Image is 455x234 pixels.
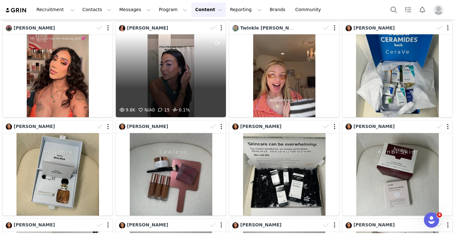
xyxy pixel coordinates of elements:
[346,222,352,229] img: f5946495-1a92-47c6-9006-9ee4f9e48495--s.jpg
[353,124,395,129] span: [PERSON_NAME]
[415,3,429,17] button: Notifications
[127,25,168,30] span: [PERSON_NAME]
[226,3,266,17] button: Reporting
[353,25,395,30] span: [PERSON_NAME]
[6,25,12,31] img: 18f34cb2-7bf5-4733-87b4-76e2a84faca8.jpg
[33,3,78,17] button: Recruitment
[346,124,352,130] img: f5946495-1a92-47c6-9006-9ee4f9e48495--s.jpg
[232,124,239,130] img: f5946495-1a92-47c6-9006-9ee4f9e48495--s.jpg
[119,124,125,130] img: f5946495-1a92-47c6-9006-9ee4f9e48495--s.jpg
[14,222,55,227] span: [PERSON_NAME]
[424,212,439,228] iframe: Intercom live chat
[115,3,155,17] button: Messages
[240,222,281,227] span: [PERSON_NAME]
[437,212,442,217] span: 4
[346,25,352,31] img: f5946495-1a92-47c6-9006-9ee4f9e48495--s.jpg
[156,107,169,112] span: 15
[127,222,168,227] span: [PERSON_NAME]
[171,106,190,114] span: 0.1%
[127,124,168,129] span: [PERSON_NAME]
[266,3,291,17] a: Brands
[14,124,55,129] span: [PERSON_NAME]
[6,222,12,229] img: f5946495-1a92-47c6-9006-9ee4f9e48495--s.jpg
[119,25,125,31] img: 5457fcd8-93f5-4ff4-8aae-78c05ee6e3c6.jpg
[387,3,401,17] button: Search
[232,25,239,31] img: cac6bc24-d723-4835-a02b-158b59754a73.jpg
[5,7,27,13] img: grin logo
[6,124,12,130] img: f5946495-1a92-47c6-9006-9ee4f9e48495--s.jpg
[292,3,328,17] a: Community
[191,3,226,17] button: Content
[137,107,155,112] span: 0
[118,107,135,112] span: 9.8K
[232,222,239,229] img: f5946495-1a92-47c6-9006-9ee4f9e48495--s.jpg
[155,3,191,17] button: Program
[353,222,395,227] span: [PERSON_NAME]
[79,3,115,17] button: Contacts
[401,3,415,17] a: Tasks
[430,5,450,15] button: Profile
[137,107,152,112] span: N/A
[433,5,444,15] img: placeholder-profile.jpg
[119,222,125,229] img: f5946495-1a92-47c6-9006-9ee4f9e48495--s.jpg
[14,25,55,30] span: [PERSON_NAME]
[240,124,281,129] span: [PERSON_NAME]
[240,25,302,30] span: Twinkle [PERSON_NAME]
